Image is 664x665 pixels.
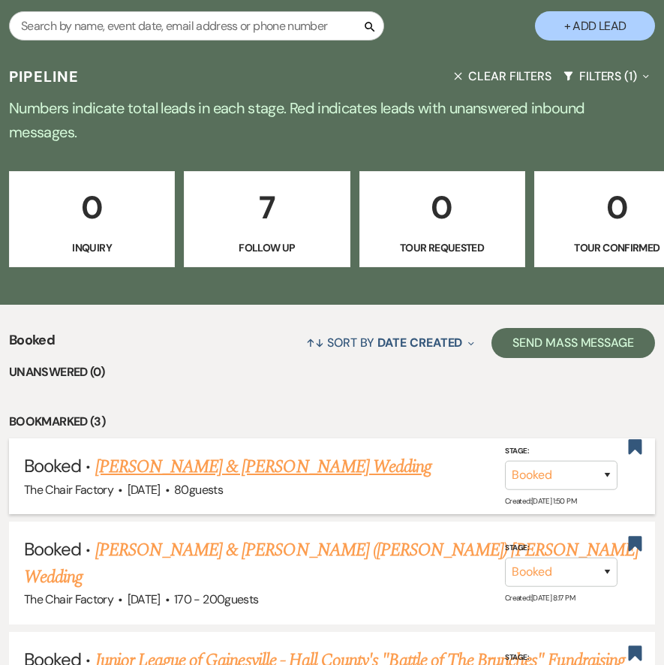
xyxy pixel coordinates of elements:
[184,171,350,267] a: 7Follow Up
[557,56,655,96] button: Filters (1)
[24,454,81,477] span: Booked
[369,182,515,233] p: 0
[24,537,81,561] span: Booked
[128,482,161,498] span: [DATE]
[359,171,525,267] a: 0Tour Requested
[505,444,617,457] label: Stage:
[19,182,165,233] p: 0
[505,540,617,554] label: Stage:
[24,591,113,607] span: The Chair Factory
[194,239,340,256] p: Follow Up
[300,323,480,363] button: Sort By Date Created
[535,11,655,41] button: + Add Lead
[19,239,165,256] p: Inquiry
[174,482,223,498] span: 80 guests
[505,651,617,664] label: Stage:
[24,537,638,591] a: [PERSON_NAME] & [PERSON_NAME] ([PERSON_NAME]) [PERSON_NAME] Wedding
[448,56,557,96] button: Clear Filters
[9,66,80,87] h3: Pipeline
[377,335,462,351] span: Date Created
[128,591,161,607] span: [DATE]
[9,11,384,41] input: Search by name, event date, email address or phone number
[9,330,55,363] span: Booked
[491,328,655,358] button: Send Mass Message
[95,453,431,480] a: [PERSON_NAME] & [PERSON_NAME] Wedding
[505,592,575,602] span: Created: [DATE] 8:17 PM
[24,482,113,498] span: The Chair Factory
[9,412,655,432] li: Bookmarked (3)
[505,495,576,505] span: Created: [DATE] 1:50 PM
[306,335,324,351] span: ↑↓
[9,171,175,267] a: 0Inquiry
[369,239,515,256] p: Tour Requested
[194,182,340,233] p: 7
[9,363,655,382] li: Unanswered (0)
[174,591,258,607] span: 170 - 200 guests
